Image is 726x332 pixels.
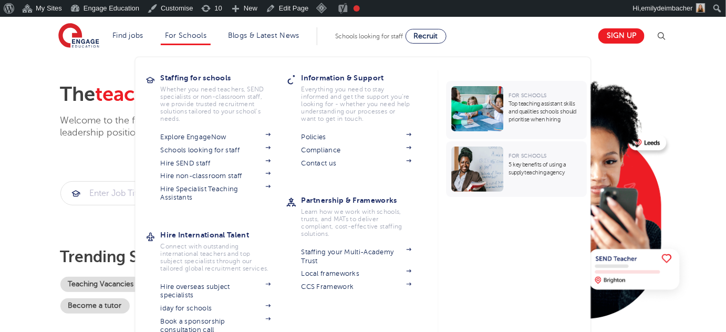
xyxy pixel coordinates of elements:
[60,247,484,266] p: Trending searches
[60,181,219,205] div: Submit
[509,161,582,177] p: 5 key benefits of using a supply teaching agency
[598,28,645,44] a: Sign up
[302,283,412,291] a: CCS Framework
[302,70,428,85] h3: Information & Support
[58,23,99,49] img: Engage Education
[60,298,130,314] a: Become a tutor
[509,100,582,123] p: Top teaching assistant skills and qualities schools should prioritise when hiring
[509,92,547,98] span: For Schools
[336,33,403,40] span: Schools looking for staff
[161,86,271,122] p: Whether you need teachers, SEND specialists or non-classroom staff, we provide trusted recruitmen...
[509,153,547,159] span: For Schools
[96,83,249,106] span: teaching agency
[447,81,590,139] a: For Schools Top teaching assistant skills and qualities schools should prioritise when hiring
[161,227,287,272] a: Hire International Talent Connect with outstanding international teachers and top subject special...
[302,193,428,207] h3: Partnership & Frameworks
[161,185,271,202] a: Hire Specialist Teaching Assistants
[406,29,447,44] a: Recruit
[302,133,412,141] a: Policies
[161,283,271,300] a: Hire overseas subject specialists
[60,82,484,107] h2: The that works for you
[161,70,287,122] a: Staffing for schools Whether you need teachers, SEND specialists or non-classroom staff, we provi...
[302,248,412,265] a: Staffing your Multi-Academy Trust
[302,86,412,122] p: Everything you need to stay informed and get the support you’re looking for - whether you need he...
[447,141,590,197] a: For Schools 5 key benefits of using a supply teaching agency
[302,70,428,122] a: Information & Support Everything you need to stay informed and get the support you’re looking for...
[354,5,360,12] div: Needs improvement
[161,133,271,141] a: Explore EngageNow
[302,208,412,237] p: Learn how we work with schools, trusts, and MATs to deliver compliant, cost-effective staffing so...
[302,193,428,237] a: Partnership & Frameworks Learn how we work with schools, trusts, and MATs to deliver compliant, c...
[161,304,271,313] a: iday for schools
[60,115,407,139] p: Welcome to the fastest-growing database of teaching, SEND, support and leadership positions for t...
[302,269,412,278] a: Local frameworks
[161,172,271,180] a: Hire non-classroom staff
[60,277,142,292] a: Teaching Vacancies
[302,146,412,154] a: Compliance
[161,70,287,85] h3: Staffing for schools
[112,32,143,39] a: Find jobs
[161,227,287,242] h3: Hire International Talent
[165,32,206,39] a: For Schools
[302,159,412,168] a: Contact us
[228,32,299,39] a: Blogs & Latest News
[641,4,693,12] span: emilydeimbacher
[161,146,271,154] a: Schools looking for staff
[161,159,271,168] a: Hire SEND staff
[161,243,271,272] p: Connect with outstanding international teachers and top subject specialists through our tailored ...
[414,32,438,40] span: Recruit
